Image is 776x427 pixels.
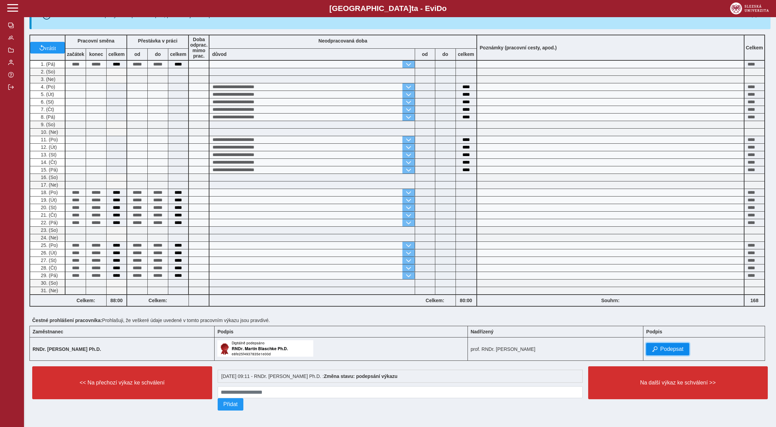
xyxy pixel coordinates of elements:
span: 23. (So) [39,227,58,233]
span: 13. (St) [39,152,57,157]
span: 18. (Po) [39,190,58,195]
span: 10. (Ne) [39,129,58,135]
td: prof. RNDr. [PERSON_NAME] [468,337,643,361]
b: Zaměstnanec [33,329,63,334]
b: celkem [168,51,188,57]
span: Na další výkaz ke schválení >> [594,380,762,386]
b: Celkem: [65,298,106,303]
span: 16. (So) [39,175,58,180]
span: Podepsat [660,346,683,352]
span: 21. (Čt) [39,212,57,218]
b: konec [86,51,106,57]
b: Přestávka v práci [138,38,177,44]
button: Přidat [218,398,244,411]
span: Přidat [223,401,238,407]
b: důvod [212,51,227,57]
span: 19. (Út) [39,197,57,203]
button: << Na přechozí výkaz ke schválení [32,366,212,399]
b: Souhrn: [601,298,620,303]
span: 4. (Po) [39,84,55,90]
b: 88:00 [107,298,126,303]
span: 6. (St) [39,99,54,105]
span: 25. (Po) [39,242,58,248]
span: 29. (Pá) [39,273,58,278]
span: 2. (So) [39,69,55,74]
b: Neodpracovaná doba [318,38,367,44]
b: Celkem: [415,298,456,303]
span: 24. (Ne) [39,235,58,240]
b: Poznámky (pracovní cesty, apod.) [477,45,560,50]
b: Nadřízený [471,329,494,334]
span: 1. (Pá) [39,61,55,67]
span: D [436,4,442,13]
b: celkem [107,51,126,57]
span: 8. (Pá) [39,114,55,120]
span: t [411,4,414,13]
b: Podpis [217,329,233,334]
span: 14. (Čt) [39,159,57,165]
button: Podepsat [646,343,689,355]
span: 3. (Ne) [39,76,56,82]
b: do [148,51,168,57]
span: 28. (Čt) [39,265,57,271]
span: 22. (Pá) [39,220,58,225]
b: [GEOGRAPHIC_DATA] a - Evi [21,4,755,13]
span: 31. (Ne) [39,288,58,293]
span: 7. (Čt) [39,107,54,112]
span: << Na přechozí výkaz ke schválení [38,380,206,386]
span: 20. (St) [39,205,57,210]
span: vrátit [45,45,56,50]
b: od [127,51,147,57]
span: 15. (Pá) [39,167,58,173]
b: Celkem: [127,298,189,303]
b: začátek [65,51,86,57]
div: Prohlašuji, že veškeré údaje uvedené v tomto pracovním výkazu jsou pravdivé. [29,315,771,326]
span: 30. (So) [39,280,58,286]
b: do [435,51,456,57]
span: 26. (Út) [39,250,57,256]
span: 27. (St) [39,258,57,263]
button: Na další výkaz ke schválení >> [588,366,768,399]
b: Podpis [646,329,662,334]
div: [DATE] 09:11 - RNDr. [PERSON_NAME] Ph.D. : [218,370,583,383]
b: Změna stavu: podepsání výkazu [324,373,398,379]
b: Čestné prohlášení pracovníka: [32,318,102,323]
b: Pracovní směna [77,38,114,44]
span: o [442,4,447,13]
b: Celkem [746,45,763,50]
b: 168 [744,298,764,303]
span: 5. (Út) [39,92,54,97]
span: 17. (Ne) [39,182,58,188]
b: Doba odprac. mimo prac. [190,37,208,59]
b: od [415,51,435,57]
img: Digitálně podepsáno uživatelem [217,340,313,357]
b: 80:00 [456,298,476,303]
b: RNDr. [PERSON_NAME] Ph.D. [33,346,101,352]
span: 9. (So) [39,122,55,127]
b: celkem [456,51,476,57]
span: 12. (Út) [39,144,57,150]
button: vrátit [30,42,65,54]
span: 11. (Po) [39,137,58,142]
img: logo_web_su.png [730,2,769,14]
